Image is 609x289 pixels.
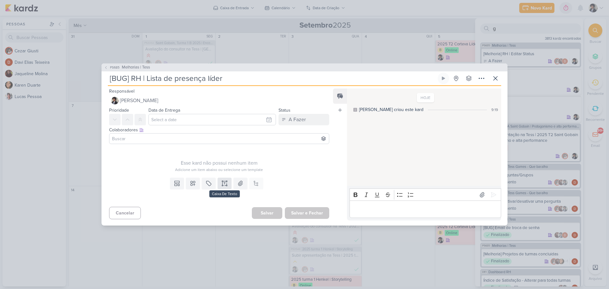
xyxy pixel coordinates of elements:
span: PS685 [109,65,121,70]
button: Cancelar [109,207,141,219]
div: Ligar relógio [441,76,446,81]
input: Kard Sem Título [108,73,436,84]
span: Melhorias | Tess [122,64,150,71]
div: Esse kard não possui nenhum item [109,159,329,167]
div: Adicione um item abaixo ou selecione um template [109,167,329,173]
img: Pedro Luahn Simões [111,97,119,104]
span: [PERSON_NAME] [120,97,158,104]
button: PS685 Melhorias | Tess [104,64,150,71]
div: Editor toolbar [350,188,501,201]
label: Status [278,108,291,113]
label: Responsável [109,89,134,94]
label: Prioridade [109,108,129,113]
input: Buscar [111,135,328,142]
div: A Fazer [289,116,306,123]
div: Editor editing area: main [350,200,501,218]
button: A Fazer [278,114,329,125]
label: Data de Entrega [148,108,180,113]
button: [PERSON_NAME] [109,95,329,106]
div: [PERSON_NAME] criou este kard [359,106,423,113]
div: Colaboradores [109,127,329,133]
div: Caixa De Texto [209,190,240,197]
div: 9:19 [491,107,498,113]
input: Select a date [148,114,276,125]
